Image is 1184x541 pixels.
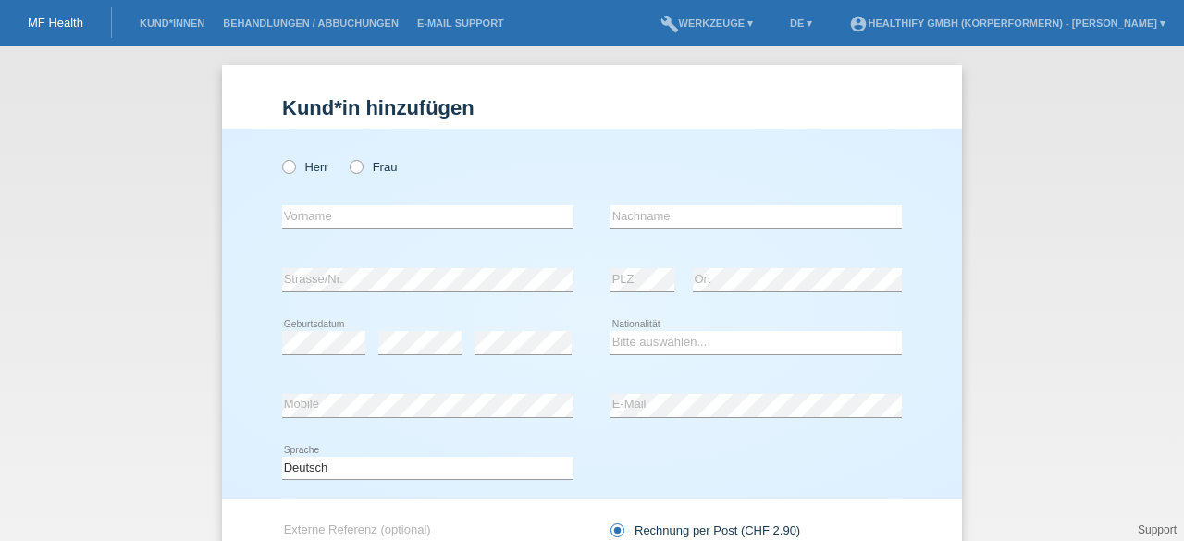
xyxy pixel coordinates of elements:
a: Behandlungen / Abbuchungen [214,18,408,29]
a: MF Health [28,16,83,30]
input: Frau [350,160,362,172]
h1: Kund*in hinzufügen [282,96,902,119]
i: account_circle [849,15,868,33]
label: Rechnung per Post (CHF 2.90) [610,523,800,537]
a: E-Mail Support [408,18,513,29]
label: Frau [350,160,397,174]
label: Herr [282,160,328,174]
a: account_circleHealthify GmbH (Körperformern) - [PERSON_NAME] ▾ [840,18,1175,29]
a: DE ▾ [781,18,821,29]
i: build [660,15,679,33]
a: Kund*innen [130,18,214,29]
input: Herr [282,160,294,172]
a: Support [1138,523,1177,536]
a: buildWerkzeuge ▾ [651,18,763,29]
